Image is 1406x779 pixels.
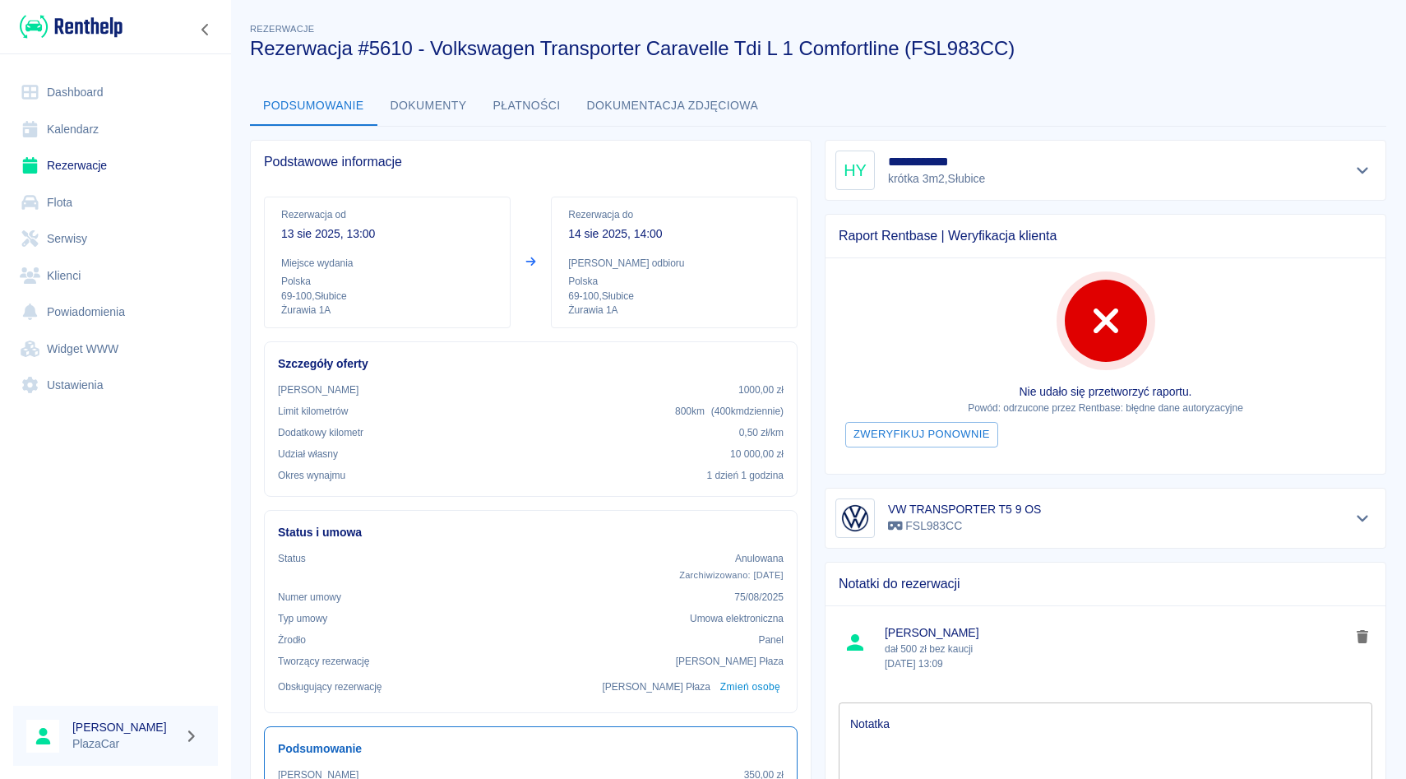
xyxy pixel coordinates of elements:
span: Zarchiwizowano: [DATE] [679,570,784,580]
button: Zwiń nawigację [193,19,218,40]
p: Okres wynajmu [278,468,345,483]
h6: [PERSON_NAME] [72,719,178,735]
button: Dokumentacja zdjęciowa [574,86,772,126]
p: dał 500 zł bez kaucji [885,642,1350,671]
button: Pokaż szczegóły [1349,159,1376,182]
span: [PERSON_NAME] [885,624,1350,642]
button: Dokumenty [377,86,480,126]
p: FSL983CC [888,517,1041,535]
p: Żrodło [278,633,306,647]
p: Powód: odrzucone przez Rentbase: błędne dane autoryzacyjne [839,401,1372,415]
p: Anulowana [679,551,784,566]
a: Powiadomienia [13,294,218,331]
p: 1000,00 zł [738,383,784,397]
button: delete note [1350,626,1375,647]
p: krótka 3m2 , Słubice [888,170,988,188]
p: Dodatkowy kilometr [278,425,363,440]
span: Rezerwacje [250,24,314,34]
h6: Status i umowa [278,524,784,541]
a: Serwisy [13,220,218,257]
p: Żurawia 1A [568,304,780,318]
p: [PERSON_NAME] odbioru [568,256,780,271]
p: Obsługujący rezerwację [278,679,382,694]
p: [DATE] 13:09 [885,656,1350,671]
h6: VW TRANSPORTER T5 9 OS [888,501,1041,517]
a: Ustawienia [13,367,218,404]
p: [PERSON_NAME] Płaza [603,679,710,694]
p: Panel [759,633,784,647]
p: Umowa elektroniczna [690,611,784,626]
p: Typ umowy [278,611,327,626]
h6: Szczegóły oferty [278,355,784,373]
p: Numer umowy [278,590,341,605]
a: Dashboard [13,74,218,111]
p: Udział własny [278,447,338,461]
p: PlazaCar [72,735,178,753]
button: Pokaż szczegóły [1349,507,1376,530]
a: Flota [13,184,218,221]
h6: Podsumowanie [278,740,784,758]
p: 69-100 , Słubice [281,289,493,304]
p: 10 000,00 zł [730,447,784,461]
p: Rezerwacja do [568,207,780,222]
img: Image [839,502,872,535]
p: 69-100 , Słubice [568,289,780,304]
p: Miejsce wydania [281,256,493,271]
button: Zweryfikuj ponownie [845,422,998,447]
a: Renthelp logo [13,13,123,40]
div: HY [835,151,875,190]
span: Podstawowe informacje [264,154,798,170]
p: Żurawia 1A [281,304,493,318]
a: Kalendarz [13,111,218,148]
button: Płatności [480,86,574,126]
span: Notatki do rezerwacji [839,576,1372,592]
a: Klienci [13,257,218,294]
p: [PERSON_NAME] Płaza [676,654,784,669]
p: 13 sie 2025, 13:00 [281,225,493,243]
p: Tworzący rezerwację [278,654,369,669]
button: Zmień osobę [717,675,784,699]
p: Polska [568,274,780,289]
p: 14 sie 2025, 14:00 [568,225,780,243]
img: Renthelp logo [20,13,123,40]
span: Raport Rentbase | Weryfikacja klienta [839,228,1372,244]
p: 75/08/2025 [734,590,784,605]
a: Rezerwacje [13,147,218,184]
p: Polska [281,274,493,289]
button: Podsumowanie [250,86,377,126]
h3: Rezerwacja #5610 - Volkswagen Transporter Caravelle Tdi L 1 Comfortline (FSL983CC) [250,37,1373,60]
p: 800 km [675,404,784,419]
p: [PERSON_NAME] [278,383,358,397]
a: Widget WWW [13,331,218,368]
span: ( 400 km dziennie ) [711,406,784,417]
p: 0,50 zł /km [739,425,784,440]
p: Nie udało się przetworzyć raportu. [839,383,1372,401]
p: 1 dzień 1 godzina [707,468,784,483]
p: Limit kilometrów [278,404,348,419]
p: Rezerwacja od [281,207,493,222]
p: Status [278,551,306,566]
